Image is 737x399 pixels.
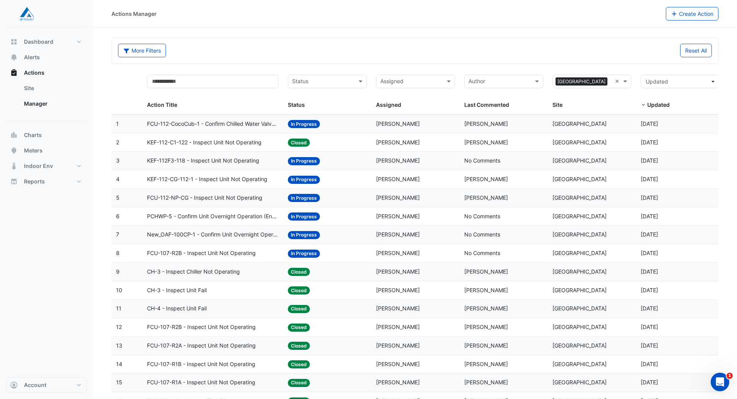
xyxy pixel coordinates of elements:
span: Status [288,101,305,108]
span: [PERSON_NAME] [464,120,508,127]
button: Reset All [680,44,712,57]
span: 2025-10-09T14:13:45.445 [641,157,658,164]
span: 9 [116,268,120,275]
span: [PERSON_NAME] [376,361,420,367]
span: [PERSON_NAME] [376,213,420,219]
button: Account [6,377,87,393]
span: FCU-112-CocoCub-1 - Confirm Chilled Water Valve Override Open (Energy Waste) [147,120,279,128]
span: No Comments [464,213,500,219]
button: Actions [6,65,87,80]
span: Account [24,381,46,389]
button: Meters [6,143,87,158]
span: [PERSON_NAME] [464,268,508,275]
span: 12 [116,324,122,330]
span: [GEOGRAPHIC_DATA] [552,139,607,146]
button: Alerts [6,50,87,65]
span: In Progress [288,231,320,239]
span: [GEOGRAPHIC_DATA] [552,268,607,275]
span: Reports [24,178,45,185]
span: 2025-10-10T07:58:22.608 [641,120,658,127]
span: [PERSON_NAME] [376,194,420,201]
span: [GEOGRAPHIC_DATA] [552,120,607,127]
app-icon: Indoor Env [10,162,18,170]
span: [GEOGRAPHIC_DATA] [552,176,607,182]
span: 2025-09-30T10:12:28.992 [641,342,658,349]
span: [PERSON_NAME] [376,176,420,182]
span: Updated [647,101,670,108]
span: In Progress [288,194,320,202]
span: Closed [288,360,310,368]
span: 7 [116,231,119,238]
span: [GEOGRAPHIC_DATA] [552,324,607,330]
span: Meters [24,147,43,154]
span: FCU-107-R2B - Inspect Unit Not Operating [147,249,256,258]
span: In Progress [288,120,320,128]
span: 15 [116,379,122,385]
span: [GEOGRAPHIC_DATA] [552,361,607,367]
span: [PERSON_NAME] [376,139,420,146]
span: FCU-107-R2B - Inspect Unit Not Operating [147,323,256,332]
span: [PERSON_NAME] [376,268,420,275]
span: [PERSON_NAME] [376,157,420,164]
span: No Comments [464,157,500,164]
span: [GEOGRAPHIC_DATA] [552,213,607,219]
span: 2025-10-07T13:48:32.030 [641,176,658,182]
span: [GEOGRAPHIC_DATA] [552,305,607,312]
span: FCU-107-R1B - Inspect Unit Not Operating [147,360,255,369]
span: [GEOGRAPHIC_DATA] [552,250,607,256]
button: Reports [6,174,87,189]
app-icon: Reports [10,178,18,185]
span: [PERSON_NAME] [376,305,420,312]
span: [PERSON_NAME] [464,287,508,293]
span: Indoor Env [24,162,53,170]
button: Create Action [666,7,719,21]
span: [GEOGRAPHIC_DATA] [552,157,607,164]
span: PCHWP-5 - Confirm Unit Overnight Operation (Energy Waste) [147,212,279,221]
span: 6 [116,213,120,219]
span: Last Commented [464,101,509,108]
span: 5 [116,194,120,201]
span: Dashboard [24,38,53,46]
span: [PERSON_NAME] [464,176,508,182]
span: Closed [288,139,310,147]
span: [PERSON_NAME] [376,324,420,330]
span: [GEOGRAPHIC_DATA] [552,194,607,201]
span: In Progress [288,212,320,221]
span: Actions [24,69,44,77]
span: [PERSON_NAME] [376,342,420,349]
app-icon: Charts [10,131,18,139]
span: 2025-10-02T11:01:04.489 [641,250,658,256]
span: [PERSON_NAME] [376,379,420,385]
span: Closed [288,379,310,387]
app-icon: Actions [10,69,18,77]
a: Site [18,80,87,96]
div: Actions [6,80,87,115]
span: Site [552,101,563,108]
span: [PERSON_NAME] [376,120,420,127]
span: [GEOGRAPHIC_DATA] [552,342,607,349]
span: 2025-09-30T10:13:44.635 [641,287,658,293]
span: 13 [116,342,122,349]
span: FCU-107-R1A - Inspect Unit Not Operating [147,378,255,387]
span: 1 [116,120,119,127]
button: More Filters [118,44,166,57]
span: Closed [288,324,310,332]
span: 2025-09-30T10:13:57.830 [641,268,658,275]
span: 4 [116,176,120,182]
span: [PERSON_NAME] [464,361,508,367]
app-icon: Dashboard [10,38,18,46]
span: Closed [288,305,310,313]
span: In Progress [288,157,320,165]
span: Action Title [147,101,177,108]
span: 14 [116,361,122,367]
span: [PERSON_NAME] [376,287,420,293]
span: Assigned [376,101,401,108]
span: 2025-09-30T10:12:19.414 [641,361,658,367]
a: Manager [18,96,87,111]
span: [GEOGRAPHIC_DATA] [556,77,607,86]
span: [PERSON_NAME] [464,342,508,349]
span: Clear [615,77,621,86]
span: 2025-09-30T10:12:37.119 [641,324,658,330]
span: [GEOGRAPHIC_DATA] [552,231,607,238]
span: Charts [24,131,42,139]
